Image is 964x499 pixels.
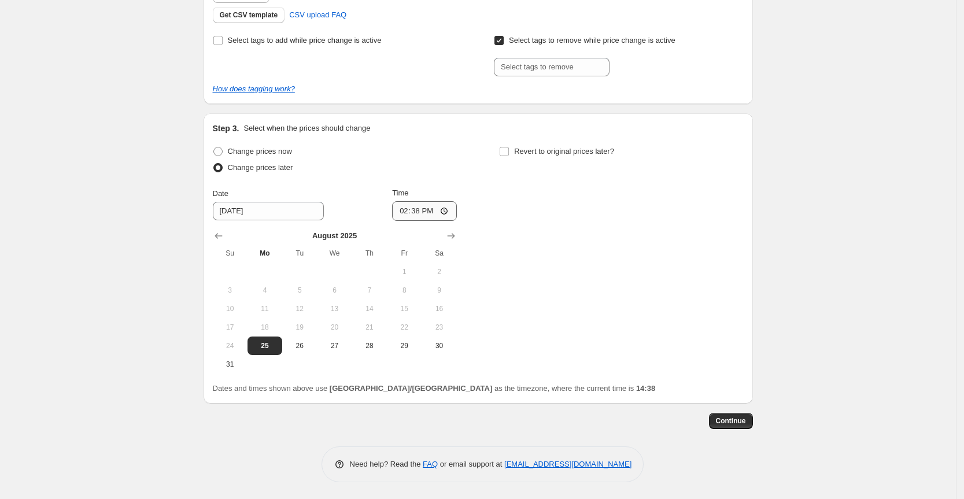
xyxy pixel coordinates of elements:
[422,281,456,300] button: Saturday August 9 2025
[438,460,504,468] span: or email support at
[252,286,278,295] span: 4
[217,249,243,258] span: Su
[352,281,387,300] button: Thursday August 7 2025
[213,189,228,198] span: Date
[213,7,285,23] button: Get CSV template
[426,341,452,350] span: 30
[213,355,248,374] button: Sunday August 31 2025
[213,123,239,134] h2: Step 3.
[504,460,631,468] a: [EMAIL_ADDRESS][DOMAIN_NAME]
[387,318,422,337] button: Friday August 22 2025
[716,416,746,426] span: Continue
[352,244,387,263] th: Thursday
[426,249,452,258] span: Sa
[422,337,456,355] button: Saturday August 30 2025
[317,300,352,318] button: Wednesday August 13 2025
[210,228,227,244] button: Show previous month, July 2025
[287,304,312,313] span: 12
[422,263,456,281] button: Saturday August 2 2025
[443,228,459,244] button: Show next month, September 2025
[709,413,753,429] button: Continue
[282,300,317,318] button: Tuesday August 12 2025
[252,249,278,258] span: Mo
[352,337,387,355] button: Thursday August 28 2025
[213,281,248,300] button: Sunday August 3 2025
[217,341,243,350] span: 24
[217,323,243,332] span: 17
[282,244,317,263] th: Tuesday
[317,281,352,300] button: Wednesday August 6 2025
[322,323,347,332] span: 20
[317,318,352,337] button: Wednesday August 20 2025
[357,249,382,258] span: Th
[391,304,417,313] span: 15
[213,244,248,263] th: Sunday
[514,147,614,156] span: Revert to original prices later?
[357,341,382,350] span: 28
[391,249,417,258] span: Fr
[387,300,422,318] button: Friday August 15 2025
[217,286,243,295] span: 3
[422,300,456,318] button: Saturday August 16 2025
[252,304,278,313] span: 11
[217,360,243,369] span: 31
[213,384,656,393] span: Dates and times shown above use as the timezone, where the current time is
[228,147,292,156] span: Change prices now
[350,460,423,468] span: Need help? Read the
[422,244,456,263] th: Saturday
[391,341,417,350] span: 29
[636,384,655,393] b: 14:38
[494,58,610,76] input: Select tags to remove
[426,304,452,313] span: 16
[330,384,492,393] b: [GEOGRAPHIC_DATA]/[GEOGRAPHIC_DATA]
[213,337,248,355] button: Sunday August 24 2025
[391,323,417,332] span: 22
[392,201,457,221] input: 12:00
[391,267,417,276] span: 1
[391,286,417,295] span: 8
[248,337,282,355] button: Today Monday August 25 2025
[352,300,387,318] button: Thursday August 14 2025
[213,318,248,337] button: Sunday August 17 2025
[287,249,312,258] span: Tu
[322,341,347,350] span: 27
[357,304,382,313] span: 14
[228,163,293,172] span: Change prices later
[322,286,347,295] span: 6
[213,84,295,93] a: How does tagging work?
[287,286,312,295] span: 5
[352,318,387,337] button: Thursday August 21 2025
[387,244,422,263] th: Friday
[357,323,382,332] span: 21
[287,341,312,350] span: 26
[387,281,422,300] button: Friday August 8 2025
[317,244,352,263] th: Wednesday
[317,337,352,355] button: Wednesday August 27 2025
[322,249,347,258] span: We
[220,10,278,20] span: Get CSV template
[357,286,382,295] span: 7
[289,9,346,21] span: CSV upload FAQ
[213,300,248,318] button: Sunday August 10 2025
[322,304,347,313] span: 13
[423,460,438,468] a: FAQ
[248,300,282,318] button: Monday August 11 2025
[282,337,317,355] button: Tuesday August 26 2025
[426,323,452,332] span: 23
[287,323,312,332] span: 19
[248,281,282,300] button: Monday August 4 2025
[509,36,675,45] span: Select tags to remove while price change is active
[282,6,353,24] a: CSV upload FAQ
[426,286,452,295] span: 9
[282,281,317,300] button: Tuesday August 5 2025
[248,244,282,263] th: Monday
[387,337,422,355] button: Friday August 29 2025
[282,318,317,337] button: Tuesday August 19 2025
[243,123,370,134] p: Select when the prices should change
[387,263,422,281] button: Friday August 1 2025
[213,202,324,220] input: 8/25/2025
[422,318,456,337] button: Saturday August 23 2025
[252,341,278,350] span: 25
[426,267,452,276] span: 2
